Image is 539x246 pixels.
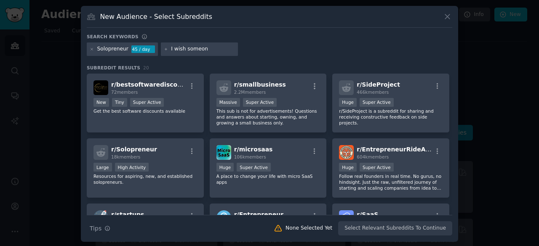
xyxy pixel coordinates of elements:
[216,108,320,126] p: This sub is not for advertisements! Questions and answers about starting, owning, and growing a s...
[93,173,197,185] p: Resources for aspiring, new, and established solopreneurs.
[234,90,266,95] span: 2.2M members
[360,163,394,172] div: Super Active
[87,65,140,71] span: Subreddit Results
[339,98,357,107] div: Huge
[234,146,273,153] span: r/ microsaas
[90,224,101,233] span: Tips
[112,98,127,107] div: Tiny
[131,45,155,53] div: 45 / day
[216,98,240,107] div: Massive
[216,145,231,160] img: microsaas
[243,98,277,107] div: Super Active
[111,90,138,95] span: 72 members
[357,154,389,159] span: 604k members
[130,98,164,107] div: Super Active
[216,173,320,185] p: A place to change your life with micro SaaS apps
[93,163,112,172] div: Large
[87,34,139,40] h3: Search keywords
[339,163,357,172] div: Huge
[93,210,108,225] img: startups
[234,81,286,88] span: r/ smallbusiness
[87,221,113,236] button: Tips
[339,108,443,126] p: r/SideProject is a subreddit for sharing and receiving constructive feedback on side projects.
[111,146,157,153] span: r/ Solopreneur
[360,98,394,107] div: Super Active
[93,108,197,114] p: Get the best software discounts available
[93,98,109,107] div: New
[111,81,192,88] span: r/ bestsoftwarediscounts
[171,45,235,53] input: New Keyword
[97,45,128,53] div: Solopreneur
[357,90,389,95] span: 466k members
[115,163,149,172] div: High Activity
[357,81,400,88] span: r/ SideProject
[234,211,283,218] span: r/ Entrepreneur
[339,145,354,160] img: EntrepreneurRideAlong
[237,163,271,172] div: Super Active
[357,211,378,218] span: r/ SaaS
[216,210,231,225] img: Entrepreneur
[357,146,440,153] span: r/ EntrepreneurRideAlong
[111,211,144,218] span: r/ startups
[143,65,149,70] span: 20
[100,12,212,21] h3: New Audience - Select Subreddits
[339,173,443,191] p: Follow real founders in real time. No gurus, no hindsight. Just the raw, unfiltered journey of st...
[111,154,140,159] span: 18k members
[234,154,266,159] span: 106k members
[339,210,354,225] img: SaaS
[216,163,234,172] div: Huge
[286,225,332,232] div: None Selected Yet
[93,80,108,95] img: bestsoftwarediscounts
